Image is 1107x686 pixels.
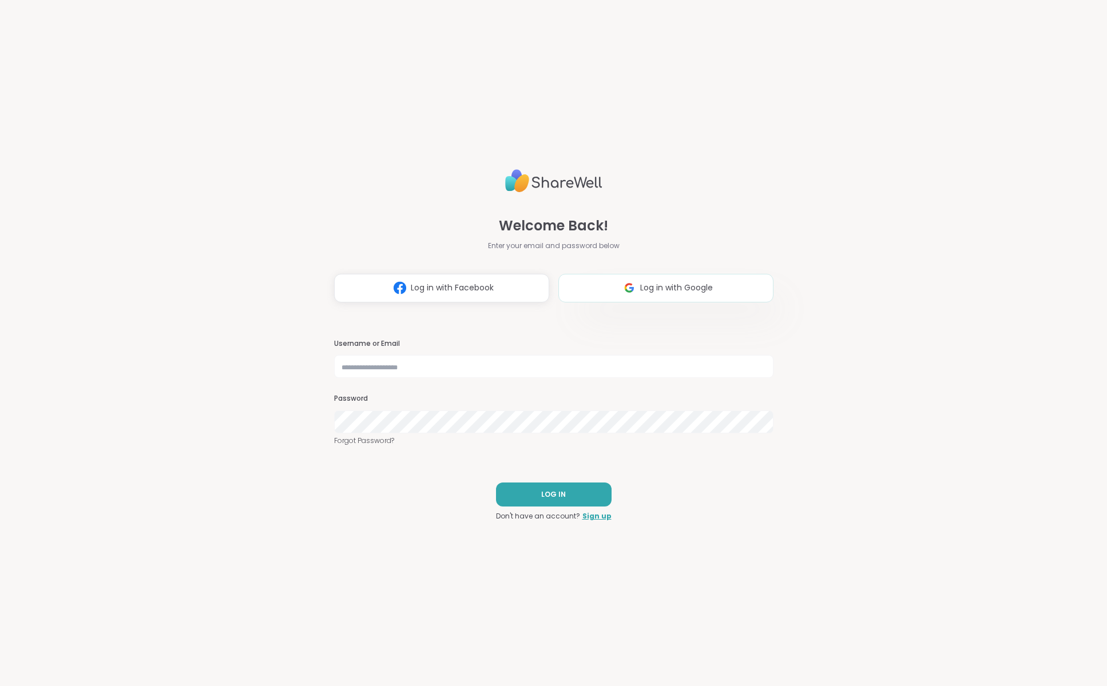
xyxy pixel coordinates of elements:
span: Log in with Facebook [411,282,494,294]
span: Don't have an account? [496,511,580,521]
span: LOG IN [541,489,566,500]
img: ShareWell Logomark [389,277,411,298]
span: Log in with Google [640,282,713,294]
span: Enter your email and password below [488,241,620,251]
img: ShareWell Logomark [618,277,640,298]
h3: Password [334,394,773,404]
a: Forgot Password? [334,436,773,446]
span: Welcome Back! [499,216,608,236]
img: ShareWell Logo [505,165,602,197]
button: Log in with Google [558,274,773,302]
a: Sign up [582,511,612,521]
h3: Username or Email [334,339,773,349]
button: LOG IN [496,482,612,506]
button: Log in with Facebook [334,274,549,302]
